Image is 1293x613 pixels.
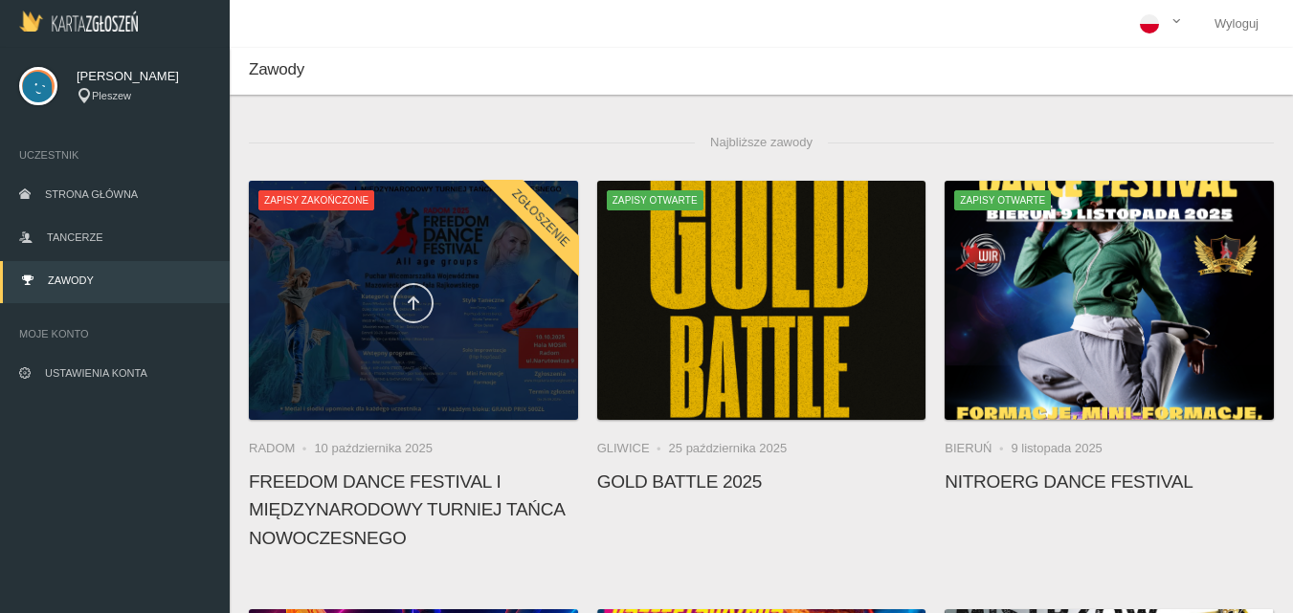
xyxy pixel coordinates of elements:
[249,468,578,552] h4: FREEDOM DANCE FESTIVAL I Międzynarodowy Turniej Tańca Nowoczesnego
[669,439,788,458] li: 25 października 2025
[45,188,138,200] span: Strona główna
[607,190,703,209] span: Zapisy otwarte
[479,158,601,279] div: Zgłoszenie
[695,123,828,162] span: Najbliższe zawody
[19,11,138,32] img: Logo
[945,468,1274,495] h4: NitroErg Dance Festival
[249,60,304,78] span: Zawody
[1011,439,1102,458] li: 9 listopada 2025
[258,190,374,209] span: Zapisy zakończone
[48,274,94,286] span: Zawody
[47,231,102,243] span: Tancerze
[19,67,57,105] img: svg
[19,145,211,164] span: Uczestnik
[954,190,1051,209] span: Zapisy otwarte
[314,439,433,458] li: 10 października 2025
[249,439,314,458] li: Radom
[249,181,578,420] a: FREEDOM DANCE FESTIVAL I Międzynarodowy Turniej Tańca NowoczesnegoZapisy zakończoneZgłoszenie
[45,367,147,379] span: Ustawienia konta
[597,468,926,495] h4: Gold Battle 2025
[77,67,211,86] span: [PERSON_NAME]
[77,88,211,104] div: Pleszew
[945,181,1274,420] img: NitroErg Dance Festival
[19,324,211,343] span: Moje konto
[945,181,1274,420] a: NitroErg Dance FestivalZapisy otwarte
[597,181,926,420] a: Gold Battle 2025Zapisy otwarte
[597,439,669,458] li: Gliwice
[597,181,926,420] img: Gold Battle 2025
[945,439,1011,458] li: Bieruń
